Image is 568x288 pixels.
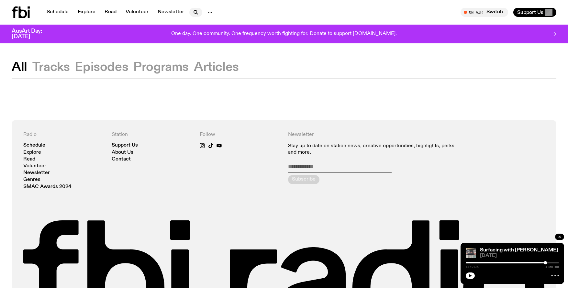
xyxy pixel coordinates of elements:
[75,61,128,73] button: Episodes
[23,132,104,138] h4: Radio
[480,253,559,258] span: [DATE]
[133,61,189,73] button: Programs
[154,8,188,17] a: Newsletter
[112,157,131,162] a: Contact
[23,143,45,148] a: Schedule
[12,28,53,39] h3: AusArt Day: [DATE]
[122,8,152,17] a: Volunteer
[23,177,40,182] a: Genres
[288,175,319,184] button: Subscribe
[12,61,27,73] button: All
[23,157,35,162] a: Read
[23,171,50,175] a: Newsletter
[517,9,543,15] span: Support Us
[43,8,72,17] a: Schedule
[32,61,70,73] button: Tracks
[545,265,559,269] span: 1:59:59
[23,184,72,189] a: SMAC Awards 2024
[200,132,280,138] h4: Follow
[112,132,192,138] h4: Station
[23,164,46,169] a: Volunteer
[74,8,99,17] a: Explore
[288,143,457,155] p: Stay up to date on station news, creative opportunities, highlights, perks and more.
[101,8,120,17] a: Read
[480,248,558,253] a: Surfacing with [PERSON_NAME]
[112,143,138,148] a: Support Us
[171,31,397,37] p: One day. One community. One frequency worth fighting for. Donate to support [DOMAIN_NAME].
[288,132,457,138] h4: Newsletter
[194,61,239,73] button: Articles
[23,150,41,155] a: Explore
[112,150,133,155] a: About Us
[461,8,508,17] button: On AirSwitch
[466,265,479,269] span: 1:42:30
[513,8,556,17] button: Support Us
